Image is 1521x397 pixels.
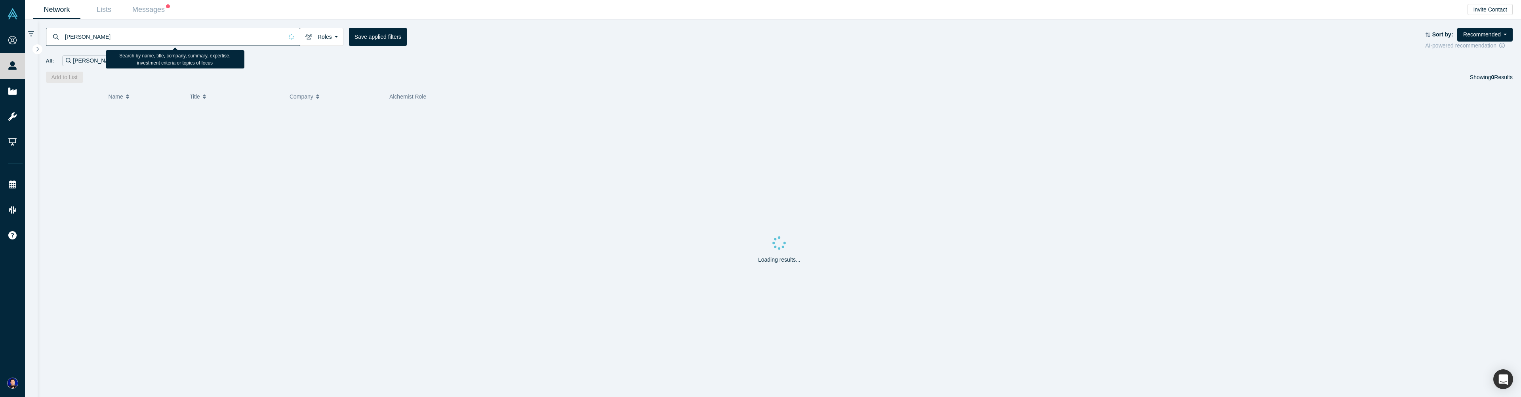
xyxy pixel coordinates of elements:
[190,88,281,105] button: Title
[7,378,18,389] img: Eric Bennett's Account
[64,27,283,46] input: Search by name, title, company, summary, expertise, investment criteria or topics of focus
[1425,42,1513,50] div: AI-powered recommendation
[190,88,200,105] span: Title
[300,28,343,46] button: Roles
[349,28,407,46] button: Save applied filters
[80,0,128,19] a: Lists
[1491,74,1494,80] strong: 0
[1457,28,1513,42] button: Recommended
[290,88,381,105] button: Company
[290,88,313,105] span: Company
[108,88,123,105] span: Name
[7,8,18,19] img: Alchemist Vault Logo
[118,56,124,65] button: Remove Filter
[46,72,83,83] button: Add to List
[758,256,801,264] p: Loading results...
[62,55,128,66] div: [PERSON_NAME]
[1491,74,1513,80] span: Results
[389,93,426,100] span: Alchemist Role
[46,57,54,65] span: All:
[33,0,80,19] a: Network
[108,88,181,105] button: Name
[1468,4,1513,15] button: Invite Contact
[1470,72,1513,83] div: Showing
[128,0,175,19] a: Messages
[1432,31,1453,38] strong: Sort by:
